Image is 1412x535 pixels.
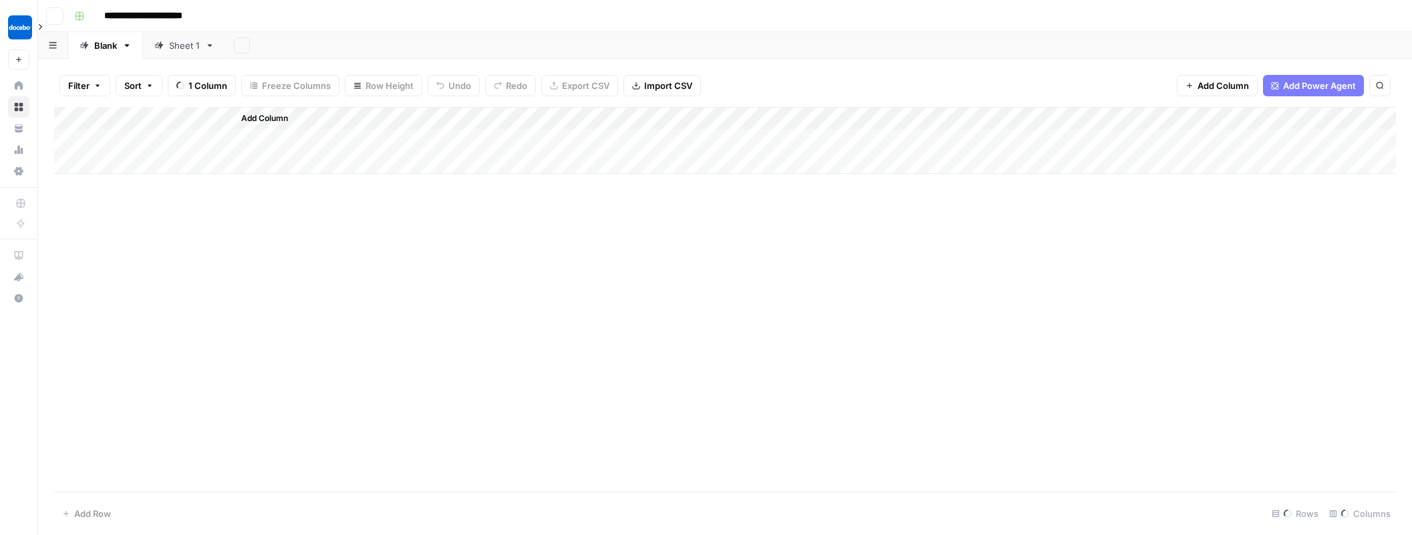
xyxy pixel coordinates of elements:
a: AirOps Academy [8,245,29,266]
a: Usage [8,139,29,160]
span: Sort [124,79,142,92]
a: Your Data [8,118,29,139]
button: Add Row [54,503,119,524]
button: Redo [485,75,536,96]
span: Add Column [1197,79,1249,92]
button: Workspace: Docebo [8,11,29,44]
span: Filter [68,79,90,92]
span: Add Row [74,507,111,520]
a: Browse [8,96,29,118]
button: Add Power Agent [1263,75,1364,96]
button: Undo [428,75,480,96]
img: Docebo Logo [8,15,32,39]
a: Home [8,75,29,96]
div: What's new? [9,267,29,287]
button: Export CSV [541,75,618,96]
div: Blank [94,39,117,52]
span: Redo [506,79,527,92]
a: Blank [68,32,143,59]
button: Freeze Columns [241,75,339,96]
button: Add Column [1177,75,1258,96]
span: Export CSV [562,79,609,92]
span: Row Height [366,79,414,92]
span: Add Power Agent [1283,79,1356,92]
span: Import CSV [644,79,692,92]
span: Add Column [241,112,288,124]
button: Help + Support [8,288,29,309]
span: Undo [448,79,471,92]
div: Rows [1266,503,1324,524]
a: Settings [8,160,29,182]
button: 1 Column [168,75,236,96]
div: Sheet 1 [169,39,200,52]
button: Import CSV [623,75,701,96]
button: Filter [59,75,110,96]
button: What's new? [8,266,29,288]
button: Add Column [224,110,293,127]
a: Sheet 1 [143,32,226,59]
button: Row Height [345,75,422,96]
span: Freeze Columns [262,79,331,92]
div: Columns [1324,503,1396,524]
span: 1 Column [188,79,227,92]
button: Sort [116,75,162,96]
